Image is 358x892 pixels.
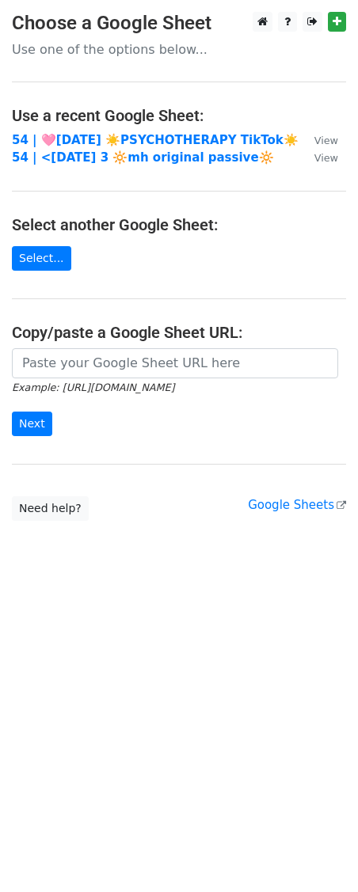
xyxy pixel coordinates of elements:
[314,135,338,146] small: View
[314,152,338,164] small: View
[12,496,89,521] a: Need help?
[12,41,346,58] p: Use one of the options below...
[12,348,338,378] input: Paste your Google Sheet URL here
[12,246,71,271] a: Select...
[12,381,174,393] small: Example: [URL][DOMAIN_NAME]
[12,106,346,125] h4: Use a recent Google Sheet:
[12,215,346,234] h4: Select another Google Sheet:
[12,323,346,342] h4: Copy/paste a Google Sheet URL:
[299,150,338,165] a: View
[12,150,274,165] a: 54 | <[DATE] 3 🔆mh original passive🔆
[299,133,338,147] a: View
[12,12,346,35] h3: Choose a Google Sheet
[12,412,52,436] input: Next
[248,498,346,512] a: Google Sheets
[12,133,299,147] a: 54 | 🩷[DATE] ☀️PSYCHOTHERAPY TikTok☀️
